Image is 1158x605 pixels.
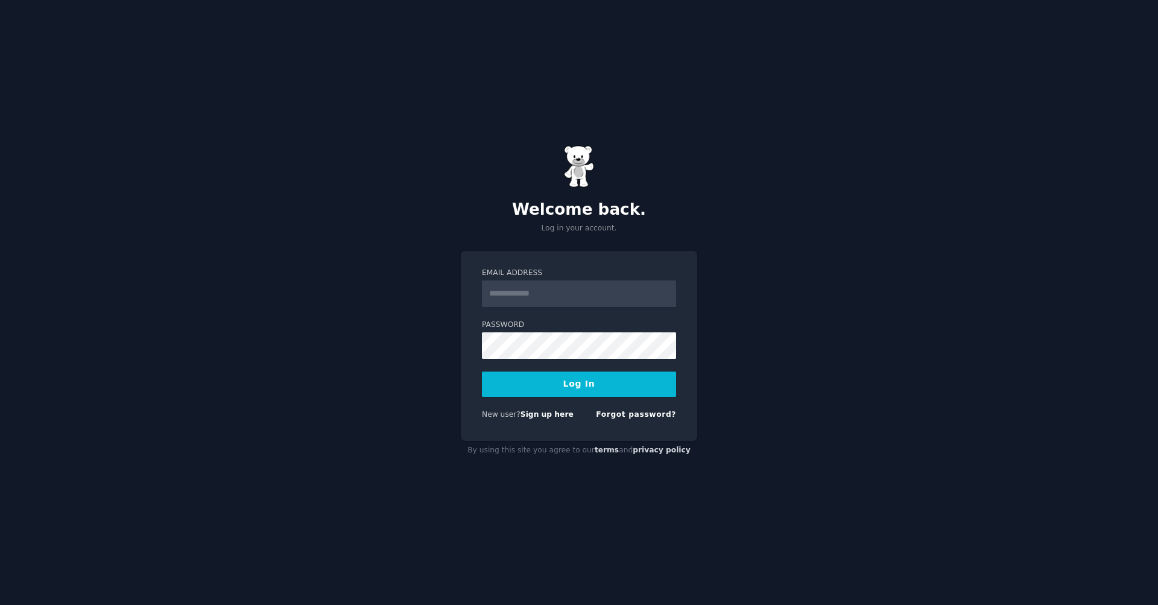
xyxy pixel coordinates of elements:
[633,446,691,454] a: privacy policy
[461,223,697,234] p: Log in your account.
[482,410,520,419] span: New user?
[482,320,676,331] label: Password
[461,200,697,220] h2: Welcome back.
[595,446,619,454] a: terms
[564,145,594,188] img: Gummy Bear
[520,410,574,419] a: Sign up here
[482,268,676,279] label: Email Address
[596,410,676,419] a: Forgot password?
[482,372,676,397] button: Log In
[461,441,697,460] div: By using this site you agree to our and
